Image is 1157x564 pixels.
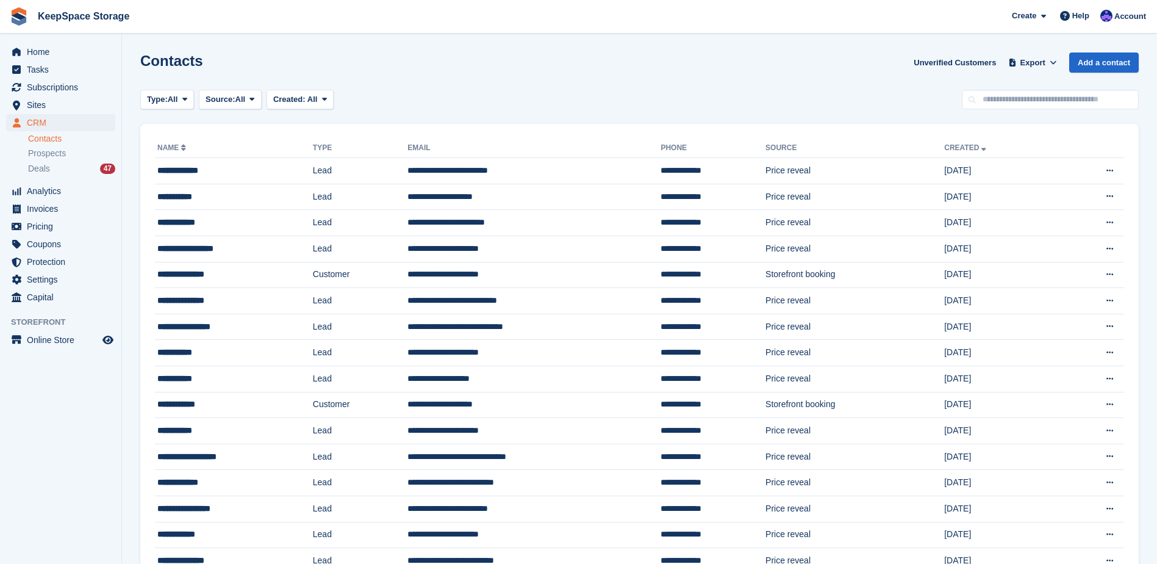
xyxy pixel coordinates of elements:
span: Deals [28,163,50,175]
td: [DATE] [944,184,1058,210]
a: menu [6,96,115,114]
a: Preview store [101,333,115,347]
td: Price reveal [765,210,944,236]
span: Prospects [28,148,66,159]
span: Storefront [11,316,121,328]
td: Lead [313,210,408,236]
th: Type [313,139,408,158]
td: [DATE] [944,470,1058,496]
span: Type: [147,93,168,106]
h1: Contacts [140,52,203,69]
a: menu [6,289,115,306]
button: Type: All [140,90,194,110]
a: menu [6,61,115,78]
td: Customer [313,262,408,288]
span: Source: [206,93,235,106]
td: Price reveal [765,184,944,210]
img: Chloe Clark [1100,10,1112,22]
th: Phone [661,139,765,158]
td: Lead [313,340,408,366]
span: Created: [273,95,306,104]
td: Lead [313,366,408,392]
td: Lead [313,470,408,496]
td: Price reveal [765,418,944,444]
td: [DATE] [944,314,1058,340]
div: 47 [100,164,115,174]
th: Source [765,139,944,158]
td: Price reveal [765,496,944,522]
a: Created [944,143,989,152]
a: menu [6,236,115,253]
td: [DATE] [944,158,1058,184]
td: Lead [313,418,408,444]
span: Analytics [27,183,100,200]
a: menu [6,253,115,270]
span: Protection [27,253,100,270]
td: Lead [313,522,408,548]
td: [DATE] [944,366,1058,392]
img: stora-icon-8386f47178a22dfd0bd8f6a31ec36ba5ce8667c1dd55bd0f319d3a0aa187defe.svg [10,7,28,26]
span: Create [1012,10,1036,22]
td: Lead [313,496,408,522]
td: Price reveal [765,366,944,392]
span: Account [1114,10,1146,23]
span: All [235,93,246,106]
td: Price reveal [765,158,944,184]
span: Help [1072,10,1089,22]
span: Capital [27,289,100,306]
a: KeepSpace Storage [33,6,134,26]
td: Price reveal [765,288,944,314]
td: Storefront booking [765,262,944,288]
td: Customer [313,392,408,418]
td: [DATE] [944,522,1058,548]
td: Lead [313,314,408,340]
td: [DATE] [944,262,1058,288]
td: [DATE] [944,496,1058,522]
a: Unverified Customers [909,52,1001,73]
a: menu [6,43,115,60]
button: Source: All [199,90,262,110]
td: Lead [313,236,408,262]
td: Price reveal [765,470,944,496]
span: Subscriptions [27,79,100,96]
span: Export [1020,57,1045,69]
td: [DATE] [944,236,1058,262]
button: Export [1006,52,1059,73]
a: menu [6,271,115,288]
span: Coupons [27,236,100,253]
span: CRM [27,114,100,131]
span: Invoices [27,200,100,217]
td: [DATE] [944,392,1058,418]
span: Settings [27,271,100,288]
button: Created: All [267,90,334,110]
td: [DATE] [944,210,1058,236]
a: menu [6,331,115,349]
td: Lead [313,444,408,470]
a: Prospects [28,147,115,160]
a: menu [6,218,115,235]
a: menu [6,183,115,200]
td: [DATE] [944,340,1058,366]
td: Lead [313,158,408,184]
a: Deals 47 [28,162,115,175]
td: Price reveal [765,314,944,340]
td: Lead [313,288,408,314]
a: menu [6,114,115,131]
a: Add a contact [1069,52,1139,73]
td: Price reveal [765,522,944,548]
a: Contacts [28,133,115,145]
td: Price reveal [765,444,944,470]
td: Lead [313,184,408,210]
span: Online Store [27,331,100,349]
td: [DATE] [944,288,1058,314]
span: All [307,95,318,104]
span: Home [27,43,100,60]
span: Tasks [27,61,100,78]
td: [DATE] [944,418,1058,444]
span: Pricing [27,218,100,235]
th: Email [407,139,661,158]
a: Name [157,143,188,152]
td: Price reveal [765,340,944,366]
a: menu [6,79,115,96]
span: Sites [27,96,100,114]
